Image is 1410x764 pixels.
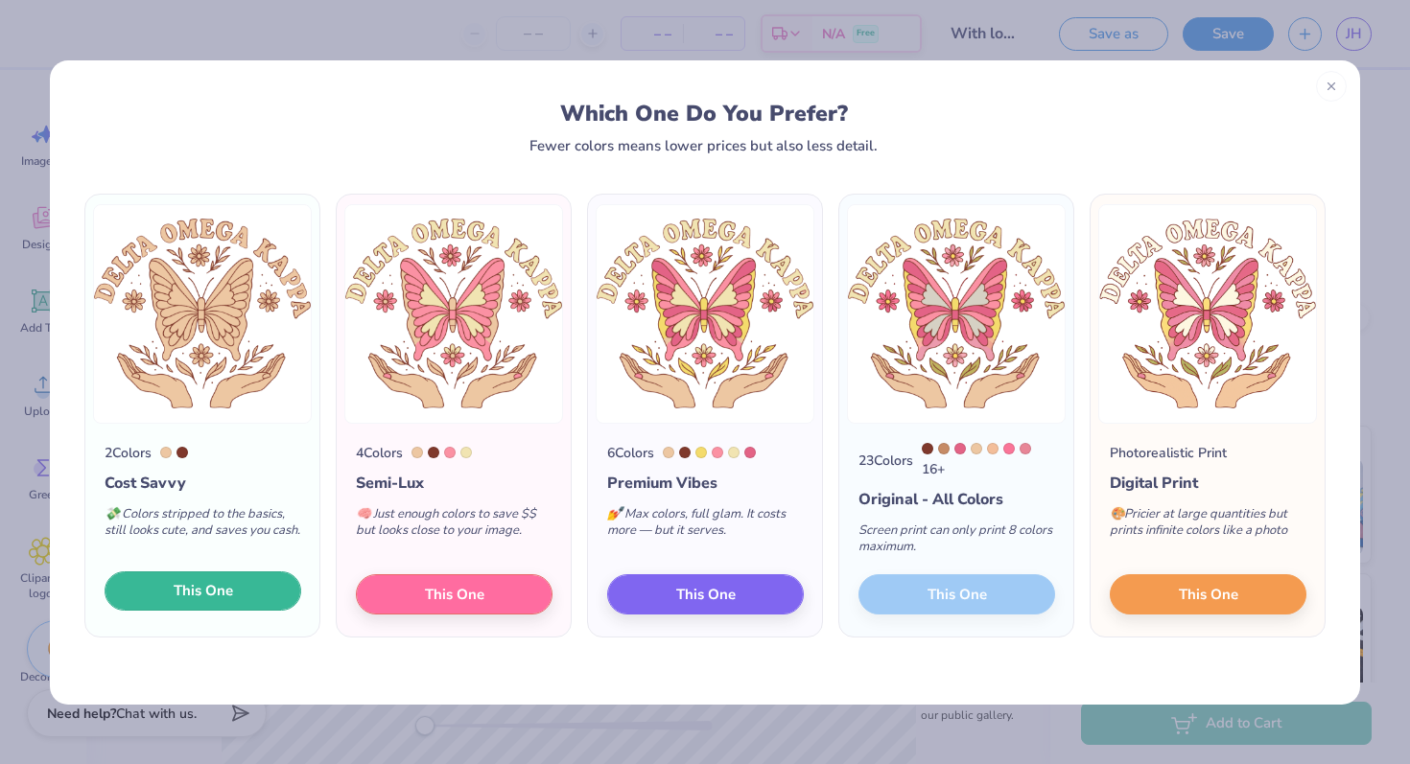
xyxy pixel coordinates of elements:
img: 2 color option [93,204,312,424]
button: This One [607,574,804,614]
div: 190 C [1003,443,1015,454]
img: 6 color option [596,204,814,424]
div: 473 C [987,443,999,454]
div: 7594 C [428,447,439,458]
div: Digital Print [1110,472,1306,495]
div: 4 Colors [356,443,403,463]
div: Fewer colors means lower prices but also less detail. [529,138,878,153]
span: 💸 [105,505,120,522]
div: 7594 C [679,447,691,458]
div: Which One Do You Prefer? [103,101,1306,127]
div: 708 C [712,447,723,458]
div: Original - All Colors [858,488,1055,511]
div: 16 + [922,443,1055,479]
div: 7423 C [954,443,966,454]
span: 💅 [607,505,623,522]
div: 719 C [663,447,674,458]
div: 7423 C [744,447,756,458]
span: This One [1179,583,1238,605]
div: Colors stripped to the basics, still looks cute, and saves you cash. [105,495,301,558]
span: This One [676,583,736,605]
div: Photorealistic Print [1110,443,1227,463]
div: 701 C [1020,443,1031,454]
div: Max colors, full glam. It costs more — but it serves. [607,495,804,558]
span: 🎨 [1110,505,1125,522]
div: 7515 C [938,443,950,454]
div: 708 C [444,447,456,458]
div: Cost Savvy [105,472,301,495]
div: 7594 C [176,447,188,458]
div: Just enough colors to save $$ but looks close to your image. [356,495,552,558]
div: 6 Colors [607,443,654,463]
div: 719 C [971,443,982,454]
button: This One [356,574,552,614]
img: Photorealistic preview [1098,204,1317,424]
div: 2 Colors [105,443,152,463]
span: This One [425,583,484,605]
div: 7499 C [460,447,472,458]
div: Screen print can only print 8 colors maximum. [858,511,1055,574]
button: This One [105,571,301,612]
div: 7594 C [922,443,933,454]
div: Pricier at large quantities but prints infinite colors like a photo [1110,495,1306,558]
div: 719 C [160,447,172,458]
img: 23 color option [847,204,1066,424]
span: This One [174,580,233,602]
div: Semi-Lux [356,472,552,495]
div: 7499 C [728,447,740,458]
div: 719 C [411,447,423,458]
span: 🧠 [356,505,371,522]
div: Premium Vibes [607,472,804,495]
img: 4 color option [344,204,563,424]
div: 23 Colors [858,451,913,471]
div: 127 C [695,447,707,458]
button: This One [1110,574,1306,614]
